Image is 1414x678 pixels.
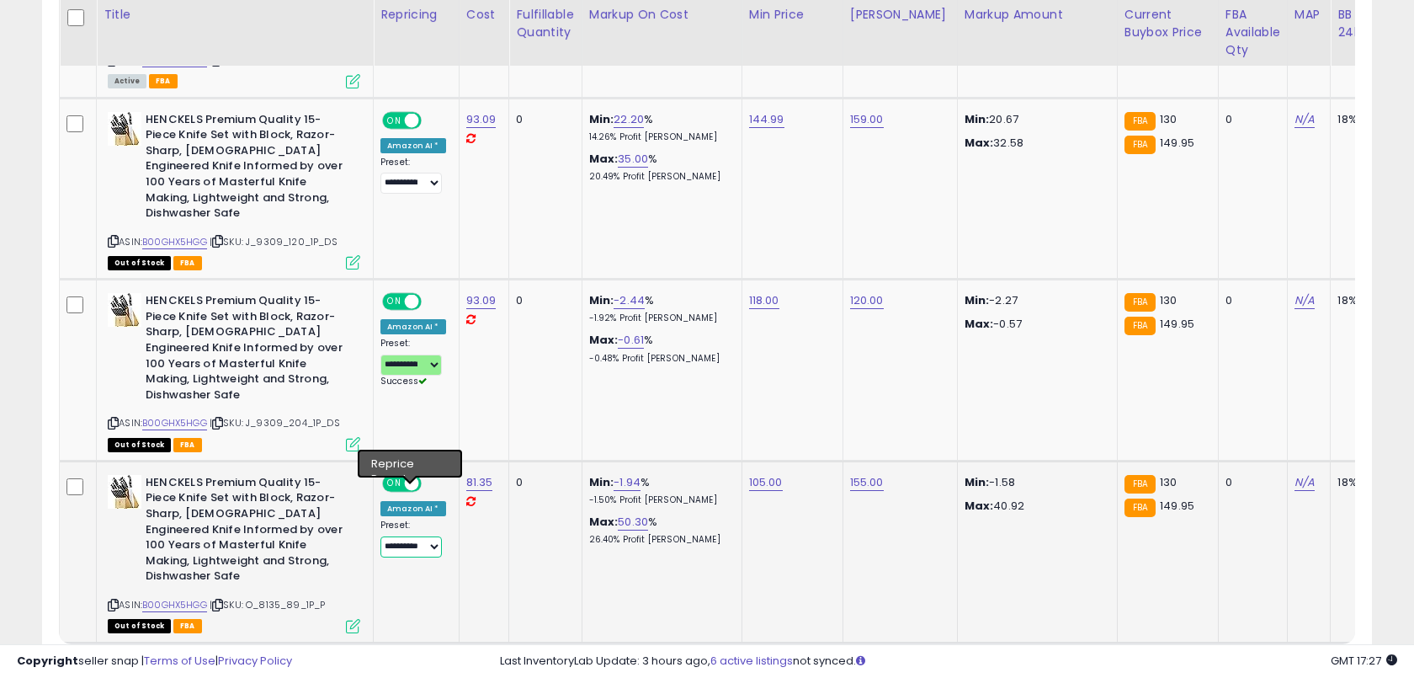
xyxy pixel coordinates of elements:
p: 26.40% Profit [PERSON_NAME] [589,534,729,546]
strong: Max: [965,316,994,332]
small: FBA [1124,317,1156,335]
img: 41F+3BcKxHL._SL40_.jpg [108,475,141,509]
b: Min: [589,474,614,490]
span: 130 [1160,474,1177,490]
div: Preset: [380,338,446,387]
a: 81.35 [466,474,493,491]
b: Max: [589,514,619,530]
span: 149.95 [1160,316,1194,332]
span: FBA [173,438,202,452]
img: 41F+3BcKxHL._SL40_.jpg [108,293,141,327]
span: Success [380,375,427,387]
b: HENCKELS Premium Quality 15-Piece Knife Set with Block, Razor-Sharp, [DEMOGRAPHIC_DATA] Engineere... [146,112,350,226]
p: -2.27 [965,293,1104,308]
div: Preset: [380,520,446,558]
div: Cost [466,6,502,24]
span: All listings currently available for purchase on Amazon [108,74,146,88]
div: Markup Amount [965,6,1110,24]
span: OFF [419,295,446,309]
a: B00GHX5HGG [142,598,207,612]
span: All listings that are currently out of stock and unavailable for purchase on Amazon [108,619,171,633]
a: 93.09 [466,292,497,309]
span: ON [384,113,405,127]
a: 35.00 [618,151,648,168]
a: N/A [1294,111,1315,128]
span: | SKU: J_9309_120_1P_DS [210,235,338,248]
div: Fulfillable Quantity [516,6,574,41]
span: OFF [419,113,446,127]
p: -1.50% Profit [PERSON_NAME] [589,494,729,506]
span: All listings that are currently out of stock and unavailable for purchase on Amazon [108,438,171,452]
div: 18% [1337,475,1393,490]
b: Max: [589,332,619,348]
a: B00GHX5HGG [142,416,207,430]
a: 6 active listings [710,653,793,669]
span: | SKU: J_9309_204_1P_DS [210,416,340,430]
div: 0 [516,293,568,308]
div: seller snap | | [17,654,292,670]
div: Amazon AI * [380,138,446,153]
a: 155.00 [850,474,884,491]
small: FBA [1124,136,1156,154]
div: % [589,475,729,506]
b: Max: [589,151,619,167]
b: HENCKELS Premium Quality 15-Piece Knife Set with Block, Razor-Sharp, [DEMOGRAPHIC_DATA] Engineere... [146,475,350,589]
img: 41F+3BcKxHL._SL40_.jpg [108,112,141,146]
a: -0.61 [618,332,644,349]
a: 118.00 [749,292,779,309]
a: Privacy Policy [218,653,292,669]
div: Title [104,6,366,24]
a: 105.00 [749,474,783,491]
span: FBA [173,619,202,633]
div: Amazon AI * [380,501,446,516]
a: N/A [1294,292,1315,309]
div: BB Share 24h. [1337,6,1399,41]
div: MAP [1294,6,1323,24]
a: 93.09 [466,111,497,128]
strong: Max: [965,135,994,151]
div: 0 [1225,293,1274,308]
div: 18% [1337,293,1393,308]
div: ASIN: [108,112,360,269]
span: 149.95 [1160,135,1194,151]
a: 22.20 [614,111,644,128]
p: -0.57 [965,317,1104,332]
a: 50.30 [618,514,648,531]
a: 120.00 [850,292,884,309]
small: FBA [1124,499,1156,517]
span: ON [384,295,405,309]
span: 130 [1160,292,1177,308]
p: -0.48% Profit [PERSON_NAME] [589,353,729,365]
a: B00GHX5HGG [142,235,207,249]
div: % [589,515,729,546]
span: FBA [173,256,202,270]
p: 32.58 [965,136,1104,151]
div: 0 [1225,112,1274,127]
b: Min: [589,292,614,308]
a: -2.44 [614,292,645,309]
a: 159.00 [850,111,884,128]
p: 20.67 [965,112,1104,127]
b: HENCKELS Premium Quality 15-Piece Knife Set with Block, Razor-Sharp, [DEMOGRAPHIC_DATA] Engineere... [146,293,350,407]
small: FBA [1124,293,1156,312]
p: 14.26% Profit [PERSON_NAME] [589,131,729,143]
div: % [589,152,729,183]
span: OFF [419,476,446,490]
span: FBA [149,74,178,88]
span: 2025-10-13 17:27 GMT [1331,653,1397,669]
div: Min Price [749,6,836,24]
div: 0 [516,112,568,127]
small: FBA [1124,112,1156,131]
div: FBA Available Qty [1225,6,1280,59]
div: % [589,333,729,364]
div: Preset: [380,157,446,195]
div: % [589,112,729,143]
span: 149.95 [1160,498,1194,514]
strong: Min: [965,292,990,308]
p: -1.58 [965,475,1104,490]
div: Repricing [380,6,452,24]
strong: Max: [965,498,994,514]
b: Min: [589,111,614,127]
span: ON [384,476,405,490]
div: 0 [516,475,568,490]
